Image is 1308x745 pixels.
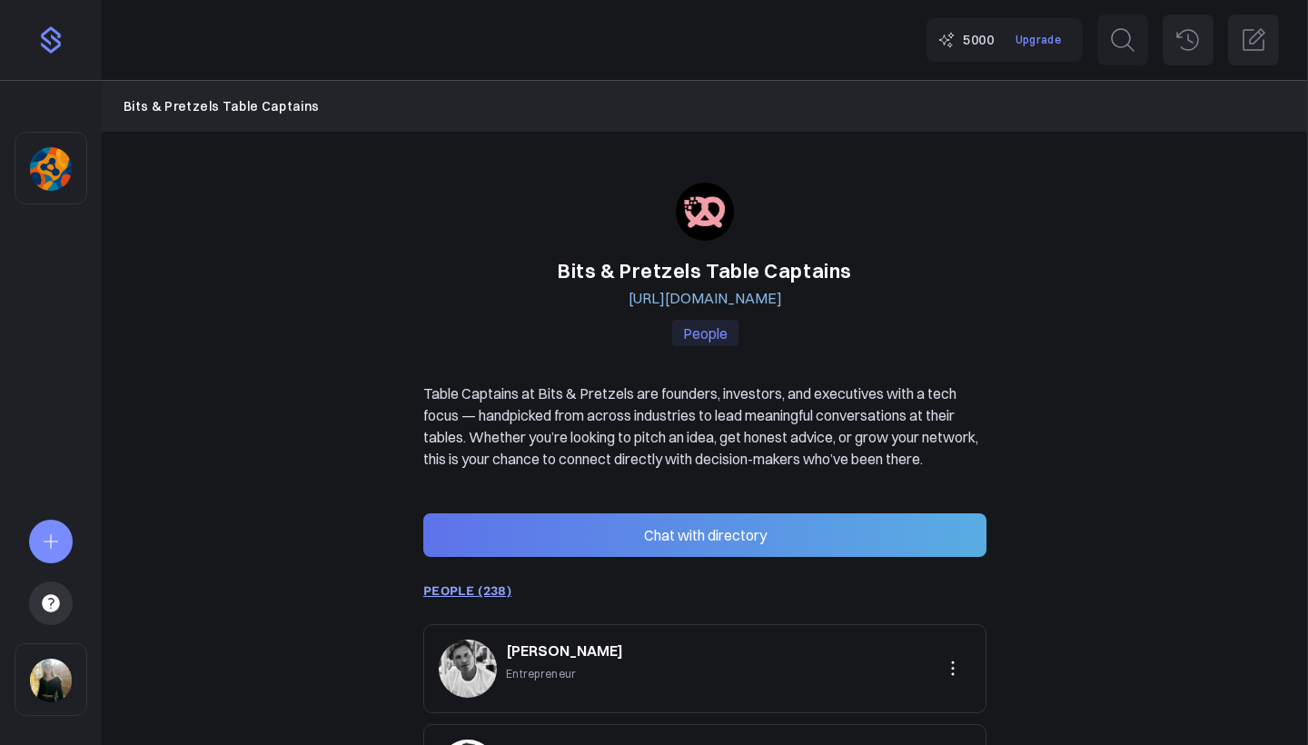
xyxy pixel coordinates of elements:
[1005,25,1072,54] a: Upgrade
[423,583,511,598] a: PEOPLE (238)
[506,665,623,682] p: Entrepreneur
[629,289,782,307] a: [URL][DOMAIN_NAME]
[423,382,986,470] p: Table Captains at Bits & Pretzels are founders, investors, and executives with a tech focus — han...
[676,183,734,241] img: bitsandpretzels.com
[30,147,72,191] img: 6gff4iocxuy891buyeergockefh7
[124,96,320,116] a: Bits & Pretzels Table Captains
[36,25,65,55] img: purple-logo-18f04229334c5639164ff563510a1dba46e1211543e89c7069427642f6c28bac.png
[672,320,738,346] p: People
[423,513,986,557] button: Chat with directory
[30,659,72,702] img: 9087dde8e97611e4522607fbfddb7cbd61fe0f92.jpg
[963,30,993,50] span: 5000
[506,640,623,661] a: [PERSON_NAME]
[439,640,497,698] img: 181d44d3e9e93cea35ac9a8a949a3d6a360fcbab.jpg
[423,255,986,287] h1: Bits & Pretzels Table Captains
[124,96,1286,116] nav: Breadcrumb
